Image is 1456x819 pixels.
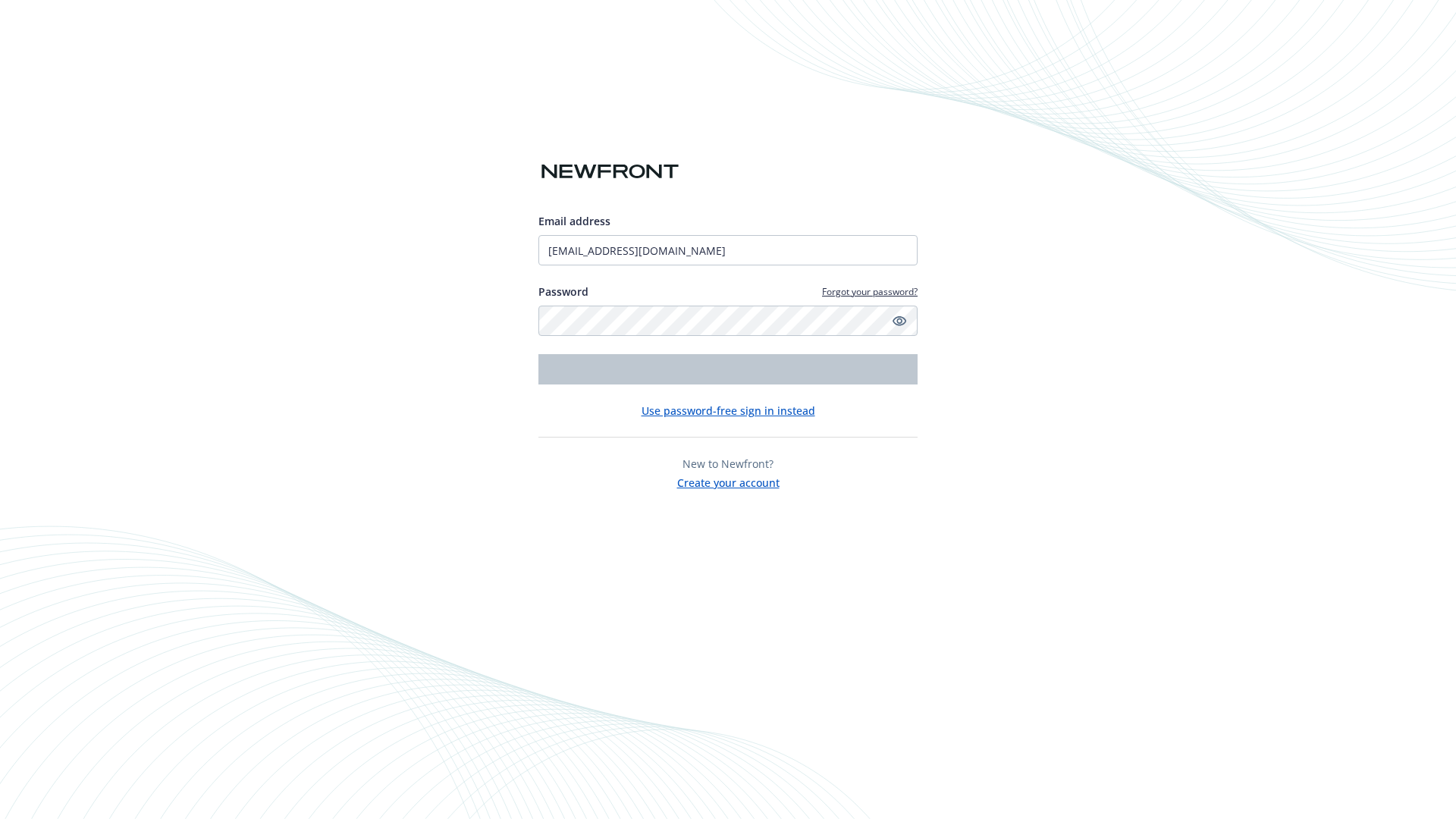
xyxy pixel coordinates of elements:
span: Email address [538,214,610,228]
button: Use password-free sign in instead [642,403,815,419]
button: Create your account [677,472,780,491]
img: Newfront logo [538,158,682,185]
span: New to Newfront? [682,457,773,471]
input: Enter your email [538,235,918,265]
label: Password [538,284,588,300]
input: Enter your password [538,306,918,336]
button: Login [538,354,918,384]
a: Forgot your password? [822,285,918,298]
span: Login [714,362,742,376]
a: Show password [890,312,908,330]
